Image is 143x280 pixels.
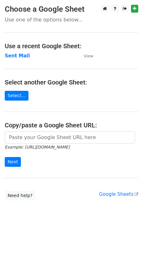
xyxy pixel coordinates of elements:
[5,131,135,143] input: Paste your Google Sheet URL here
[5,79,138,86] h4: Select another Google Sheet:
[84,54,93,58] small: View
[5,53,30,59] a: Sent Mail
[78,53,93,59] a: View
[99,191,138,197] a: Google Sheets
[5,145,70,149] small: Example: [URL][DOMAIN_NAME]
[5,42,138,50] h4: Use a recent Google Sheet:
[5,191,35,201] a: Need help?
[5,157,21,167] input: Next
[5,5,138,14] h3: Choose a Google Sheet
[5,16,138,23] p: Use one of the options below...
[5,121,138,129] h4: Copy/paste a Google Sheet URL:
[5,91,28,101] a: Select...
